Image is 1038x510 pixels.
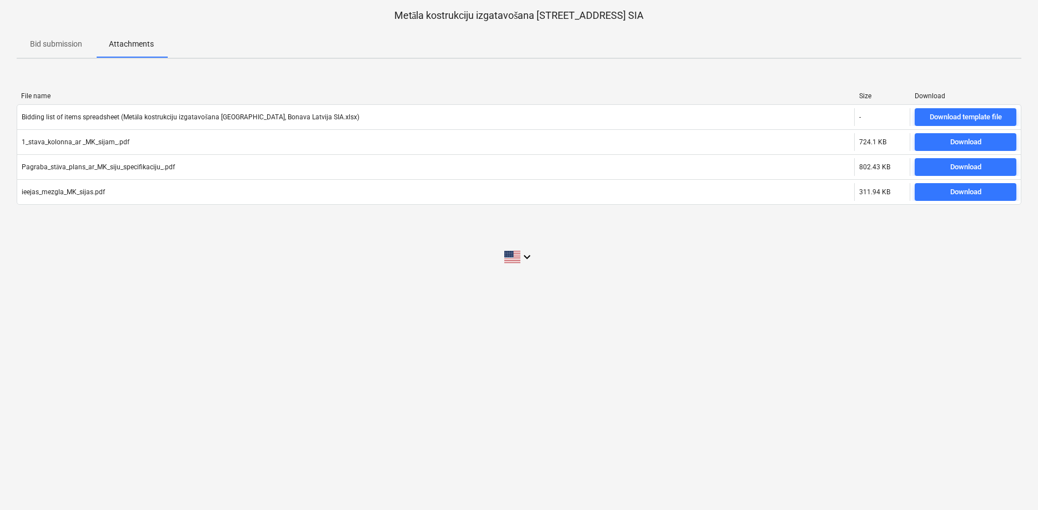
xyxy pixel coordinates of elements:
[915,158,1016,176] button: Download
[915,183,1016,201] button: Download
[30,38,82,50] p: Bid submission
[950,136,981,149] div: Download
[950,161,981,174] div: Download
[109,38,154,50] p: Attachments
[859,92,906,100] div: Size
[520,250,534,264] i: keyboard_arrow_down
[915,108,1016,126] button: Download template file
[859,188,890,196] div: 311.94 KB
[17,9,1021,22] p: Metāla kostrukciju izgatavošana [STREET_ADDRESS] SIA
[950,186,981,199] div: Download
[859,163,890,171] div: 802.43 KB
[21,92,850,100] div: File name
[22,113,359,122] div: Bidding list of items spreadsheet (Metāla kostrukciju izgatavošana [GEOGRAPHIC_DATA], Bonava Latv...
[859,113,861,121] div: -
[915,133,1016,151] button: Download
[22,188,105,196] div: ieejas_mezgla_MK_sijas.pdf
[915,92,1017,100] div: Download
[930,111,1002,124] div: Download template file
[859,138,886,146] div: 724.1 KB
[22,163,175,171] div: Pagraba_stāva_plans_ar_MK_siju_specifikaciju_.pdf
[22,138,129,146] div: 1_stava_kolonna_ar _MK_sijam_.pdf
